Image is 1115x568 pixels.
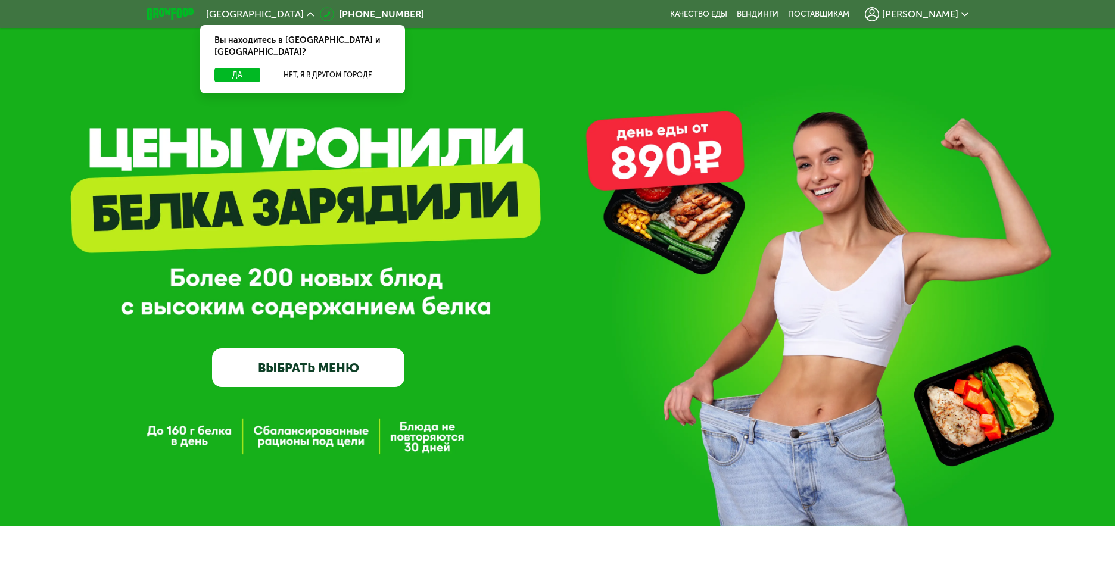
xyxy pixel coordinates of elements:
[265,68,391,82] button: Нет, я в другом городе
[214,68,260,82] button: Да
[788,10,849,19] div: поставщикам
[882,10,958,19] span: [PERSON_NAME]
[320,7,424,21] a: [PHONE_NUMBER]
[670,10,727,19] a: Качество еды
[206,10,304,19] span: [GEOGRAPHIC_DATA]
[200,25,405,68] div: Вы находитесь в [GEOGRAPHIC_DATA] и [GEOGRAPHIC_DATA]?
[737,10,778,19] a: Вендинги
[212,348,405,387] a: ВЫБРАТЬ МЕНЮ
